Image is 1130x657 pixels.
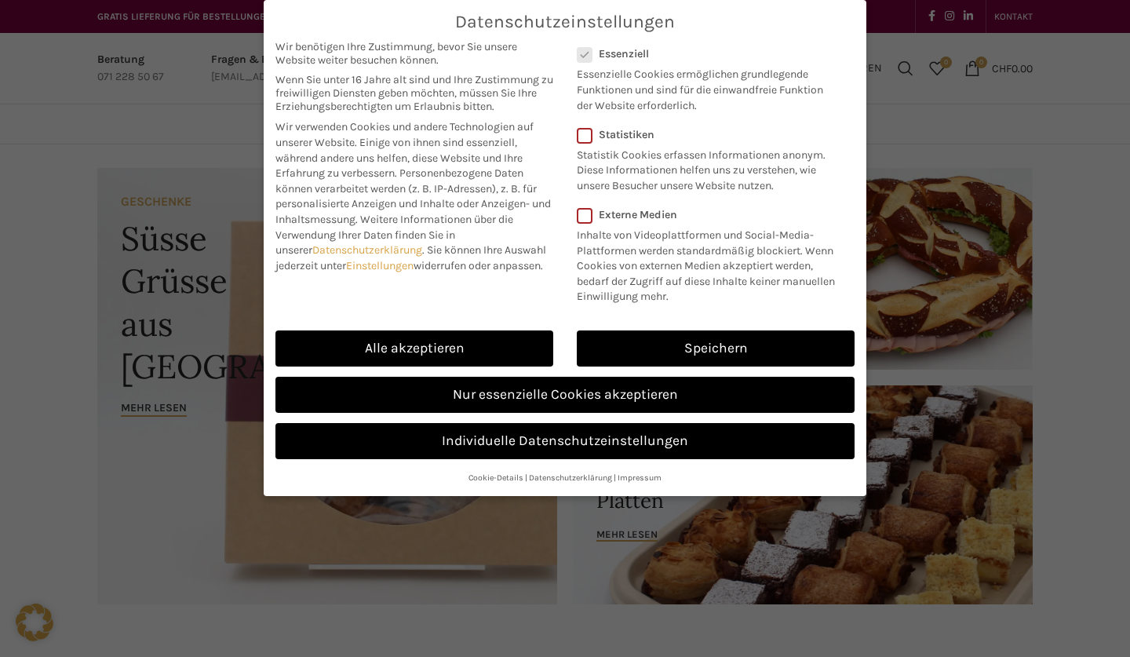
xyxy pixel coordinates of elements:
span: Datenschutzeinstellungen [455,12,675,32]
span: Personenbezogene Daten können verarbeitet werden (z. B. IP-Adressen), z. B. für personalisierte A... [275,166,551,226]
label: Statistiken [577,128,834,141]
span: Wir verwenden Cookies und andere Technologien auf unserer Website. Einige von ihnen sind essenzie... [275,120,534,180]
span: Wir benötigen Ihre Zustimmung, bevor Sie unsere Website weiter besuchen können. [275,40,553,67]
a: Nur essenzielle Cookies akzeptieren [275,377,855,413]
span: Weitere Informationen über die Verwendung Ihrer Daten finden Sie in unserer . [275,213,513,257]
a: Datenschutzerklärung [312,243,422,257]
label: Essenziell [577,47,834,60]
a: Cookie-Details [468,473,523,483]
p: Statistik Cookies erfassen Informationen anonym. Diese Informationen helfen uns zu verstehen, wie... [577,141,834,194]
p: Essenzielle Cookies ermöglichen grundlegende Funktionen und sind für die einwandfreie Funktion de... [577,60,834,113]
a: Individuelle Datenschutzeinstellungen [275,423,855,459]
label: Externe Medien [577,208,844,221]
a: Einstellungen [346,259,414,272]
a: Impressum [618,473,662,483]
span: Sie können Ihre Auswahl jederzeit unter widerrufen oder anpassen. [275,243,546,272]
p: Inhalte von Videoplattformen und Social-Media-Plattformen werden standardmäßig blockiert. Wenn Co... [577,221,844,305]
span: Wenn Sie unter 16 Jahre alt sind und Ihre Zustimmung zu freiwilligen Diensten geben möchten, müss... [275,73,553,113]
a: Datenschutzerklärung [529,473,612,483]
a: Alle akzeptieren [275,330,553,367]
a: Speichern [577,330,855,367]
